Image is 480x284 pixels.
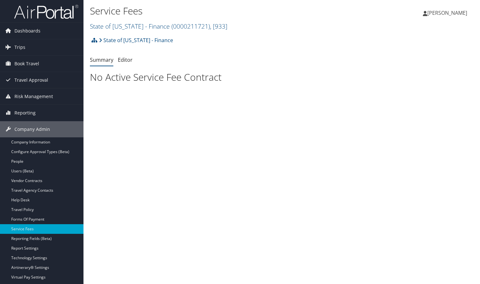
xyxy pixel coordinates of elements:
span: ( 0000211721 ) [171,22,210,31]
span: Trips [14,39,25,55]
span: Reporting [14,105,36,121]
a: [PERSON_NAME] [423,3,474,23]
h1: No Active Service Fee Contract [90,70,474,84]
span: Risk Management [14,88,53,105]
span: Company Admin [14,121,50,137]
a: State of [US_STATE] - Finance [90,22,227,31]
img: airportal-logo.png [14,4,78,19]
span: , [ 933 ] [210,22,227,31]
span: Book Travel [14,56,39,72]
a: State of [US_STATE] - Finance [99,34,173,47]
a: Summary [90,56,113,63]
span: Travel Approval [14,72,48,88]
a: Editor [118,56,133,63]
span: Dashboards [14,23,40,39]
span: [PERSON_NAME] [427,9,467,16]
h1: Service Fees [90,4,346,18]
